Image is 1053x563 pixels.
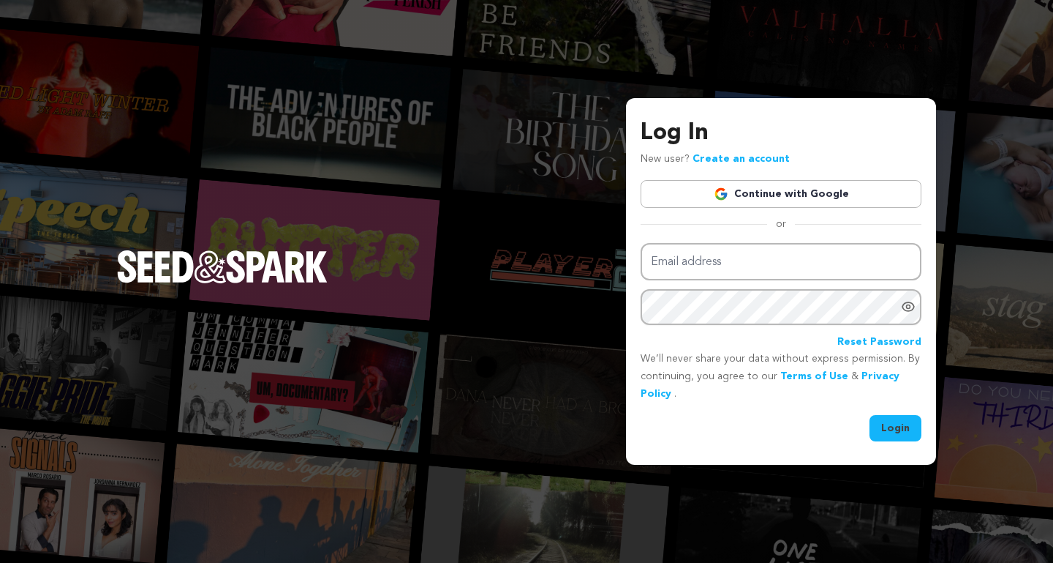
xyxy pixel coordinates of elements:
[641,180,921,208] a: Continue with Google
[869,415,921,441] button: Login
[641,116,921,151] h3: Log In
[837,334,921,351] a: Reset Password
[117,250,328,312] a: Seed&Spark Homepage
[714,187,728,201] img: Google logo
[780,371,848,381] a: Terms of Use
[641,371,899,399] a: Privacy Policy
[901,299,916,314] a: Show password as plain text. Warning: this will display your password on the screen.
[641,243,921,280] input: Email address
[117,250,328,283] img: Seed&Spark Logo
[641,151,790,168] p: New user?
[692,154,790,164] a: Create an account
[767,217,795,231] span: or
[641,351,921,403] p: We’ll never share your data without express permission. By continuing, you agree to our & .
